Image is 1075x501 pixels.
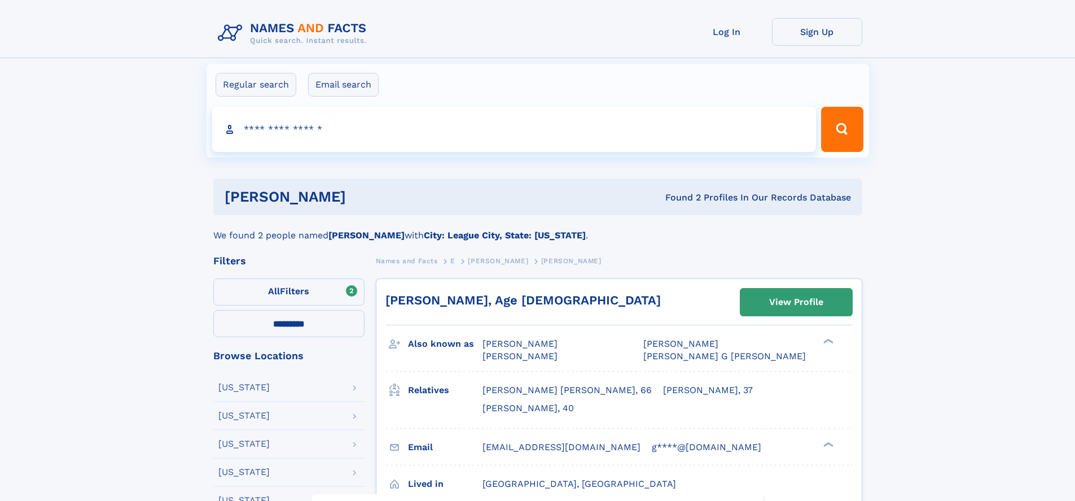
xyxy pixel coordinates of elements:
[769,289,823,315] div: View Profile
[482,384,652,397] a: [PERSON_NAME] [PERSON_NAME], 66
[482,338,558,349] span: [PERSON_NAME]
[218,439,270,448] div: [US_STATE]
[424,230,586,241] b: City: League City, State: [US_STATE]
[268,286,280,297] span: All
[216,73,296,97] label: Regular search
[218,411,270,420] div: [US_STATE]
[682,18,772,46] a: Log In
[218,468,270,477] div: [US_STATE]
[213,278,365,306] label: Filters
[820,441,834,448] div: ❯
[482,478,676,489] span: [GEOGRAPHIC_DATA], [GEOGRAPHIC_DATA]
[740,289,852,316] a: View Profile
[468,254,528,268] a: [PERSON_NAME]
[663,384,753,397] a: [PERSON_NAME], 37
[376,254,438,268] a: Names and Facts
[213,351,365,361] div: Browse Locations
[218,383,270,392] div: [US_STATE]
[450,254,455,268] a: E
[408,381,482,400] h3: Relatives
[643,338,718,349] span: [PERSON_NAME]
[225,190,506,204] h1: [PERSON_NAME]
[541,257,602,265] span: [PERSON_NAME]
[213,18,376,49] img: Logo Names and Facts
[820,338,834,345] div: ❯
[482,351,558,361] span: [PERSON_NAME]
[213,215,862,242] div: We found 2 people named with .
[408,334,482,354] h3: Also known as
[385,293,661,307] a: [PERSON_NAME], Age [DEMOGRAPHIC_DATA]
[212,107,817,152] input: search input
[482,442,640,452] span: [EMAIL_ADDRESS][DOMAIN_NAME]
[468,257,528,265] span: [PERSON_NAME]
[450,257,455,265] span: E
[408,438,482,457] h3: Email
[772,18,862,46] a: Sign Up
[408,474,482,494] h3: Lived in
[482,402,574,415] a: [PERSON_NAME], 40
[821,107,863,152] button: Search Button
[308,73,379,97] label: Email search
[506,191,851,204] div: Found 2 Profiles In Our Records Database
[328,230,405,241] b: [PERSON_NAME]
[213,256,365,266] div: Filters
[643,351,806,361] span: [PERSON_NAME] G [PERSON_NAME]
